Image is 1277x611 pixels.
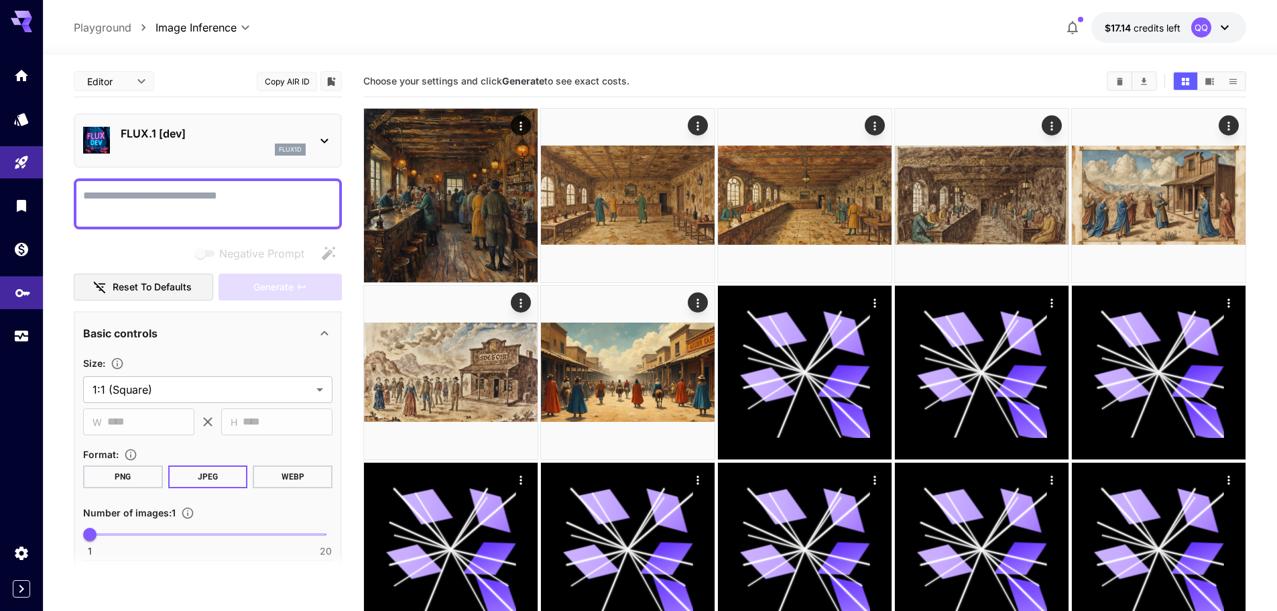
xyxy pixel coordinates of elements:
[13,154,29,171] div: Playground
[13,580,30,598] button: Expand sidebar
[13,328,29,345] div: Usage
[83,325,158,341] p: Basic controls
[1219,469,1239,490] div: Actions
[121,125,306,142] p: FLUX.1 [dev]
[1042,469,1062,490] div: Actions
[511,292,531,313] div: Actions
[93,382,311,398] span: 1:1 (Square)
[1134,22,1180,34] span: credits left
[176,506,200,520] button: Specify how many images to generate in a single request. Each image generation will be charged se...
[253,465,332,488] button: WEBP
[74,19,131,36] a: Playground
[1191,17,1211,38] div: QQ
[83,120,332,161] div: FLUX.1 [dev]flux1d
[279,145,302,154] p: flux1d
[364,286,538,459] img: 2Q==
[688,115,708,135] div: Actions
[257,72,317,91] button: Copy AIR ID
[363,75,629,87] span: Choose your settings and click to see exact costs.
[219,245,304,262] span: Negative Prompt
[688,292,708,313] div: Actions
[74,274,213,301] button: Reset to defaults
[502,75,544,87] b: Generate
[511,469,531,490] div: Actions
[1219,292,1239,313] div: Actions
[83,465,163,488] button: PNG
[1105,22,1134,34] span: $17.14
[1108,72,1132,90] button: Clear Images
[105,357,129,370] button: Adjust the dimensions of the generated image by specifying its width and height in pixels, or sel...
[688,469,708,490] div: Actions
[1042,115,1062,135] div: Actions
[865,292,885,313] div: Actions
[83,449,119,460] span: Format :
[1072,109,1245,282] img: 9k=
[1132,72,1156,90] button: Download All
[1042,292,1062,313] div: Actions
[93,414,102,430] span: W
[13,67,29,84] div: Home
[364,109,538,282] img: 9k=
[895,109,1069,282] img: 9k=
[1174,72,1197,90] button: Show images in grid view
[325,73,337,89] button: Add to library
[718,109,892,282] img: 9k=
[1107,71,1157,91] div: Clear ImagesDownload All
[15,280,31,297] div: API Keys
[13,111,29,127] div: Models
[83,357,105,369] span: Size :
[320,545,332,558] span: 20
[156,19,237,36] span: Image Inference
[511,115,531,135] div: Actions
[865,469,885,490] div: Actions
[541,286,715,459] img: 9k=
[1198,72,1221,90] button: Show images in video view
[1091,12,1246,43] button: $17.143QQ
[83,317,332,349] div: Basic controls
[192,245,315,262] span: Negative prompts are not compatible with the selected model.
[13,197,29,214] div: Library
[865,115,885,135] div: Actions
[87,74,129,89] span: Editor
[1221,72,1245,90] button: Show images in list view
[13,241,29,258] div: Wallet
[83,507,176,518] span: Number of images : 1
[1172,71,1246,91] div: Show images in grid viewShow images in video viewShow images in list view
[1219,115,1239,135] div: Actions
[119,448,143,461] button: Choose the file format for the output image.
[231,414,237,430] span: H
[168,465,248,488] button: JPEG
[13,545,29,561] div: Settings
[74,19,156,36] nav: breadcrumb
[1105,21,1180,35] div: $17.143
[541,109,715,282] img: Z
